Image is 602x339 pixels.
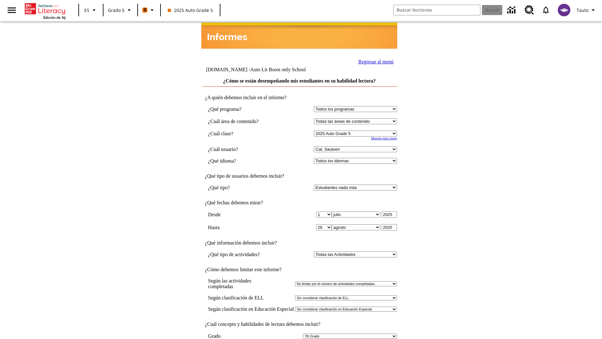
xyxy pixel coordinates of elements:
td: ¿Qué información debemos incluir? [202,240,397,246]
td: ¿Cómo debemos limitar este informe? [202,267,397,272]
button: Boost El color de la clase es anaranjado. Cambiar el color de la clase. [140,4,158,16]
td: ¿A quién debemos incluir en el informe? [202,95,397,100]
td: Desde [208,211,279,218]
img: avatar image [558,4,570,16]
span: ES [84,7,89,13]
span: Tauto [577,7,589,13]
a: ¿Cómo se están desempeñando mis estudiantes en su habilidad lectora? [223,78,376,83]
a: Centro de información [504,2,521,19]
td: ¿Cuál concepto y habilidades de lectura debemos incluir? [202,321,397,327]
button: Lenguaje: ES, Selecciona un idioma [81,4,101,16]
input: Buscar campo [393,5,480,15]
a: Centro de recursos, Se abrirá en una pestaña nueva. [521,2,538,19]
td: Grado [208,333,230,339]
td: ¿Qué tipo de usuarios debemos incluir? [202,173,397,179]
div: Portada [25,2,66,20]
td: ¿Qué programa? [208,106,279,112]
a: Regresar al menú [358,59,393,64]
button: Perfil/Configuración [574,4,599,16]
span: Grado 5 [108,7,124,13]
a: Muestre más clases [371,137,397,140]
span: B [144,6,146,14]
td: ¿Qué tipo de actividades? [208,251,279,257]
img: header [201,23,397,49]
a: Notificaciones [538,2,554,18]
span: 2025 Auto Grade 5 [168,7,213,13]
td: [DOMAIN_NAME] - [206,67,321,73]
td: Según clasificación en Educación Especial [208,306,294,312]
button: Abrir el menú lateral [3,1,21,19]
button: Grado: Grado 5, Elige un grado [105,4,135,16]
td: ¿Qué idioma? [208,158,279,164]
nobr: Auto Lit Boost only School [250,67,306,72]
td: Hasta [208,224,279,231]
nobr: ¿Cuál área de contenido? [208,119,259,124]
td: Según las actividades completadas [208,278,294,289]
td: Según clasificación de ELL [208,295,294,301]
td: ¿Qué tipo? [208,185,279,191]
button: Escoja un nuevo avatar [554,2,574,18]
td: ¿Cuál usuario? [208,146,279,152]
span: Edición de NJ [43,15,66,20]
td: ¿Qué fechas debemos mirar? [202,200,397,206]
td: ¿Cuál clase? [208,131,279,137]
